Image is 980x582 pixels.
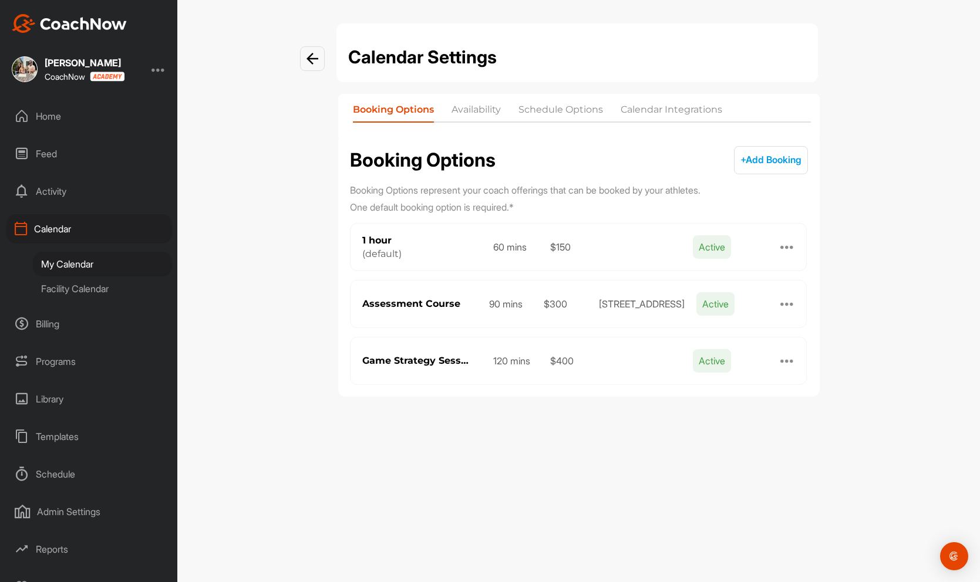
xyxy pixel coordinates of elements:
[621,103,722,121] li: Calendar Integrations
[6,177,172,206] div: Activity
[6,422,172,451] div: Templates
[940,542,968,570] div: Open Intercom Messenger
[45,72,124,82] div: CoachNow
[353,103,434,121] li: Booking Options
[362,354,471,367] div: Game Strategy Sessions
[362,297,460,310] div: Assessment Course
[362,248,402,260] div: ( default )
[348,44,806,70] h1: Calendar Settings
[33,276,172,301] div: Facility Calendar
[45,58,124,67] div: [PERSON_NAME]
[696,292,735,316] span: Active
[6,139,172,168] div: Feed
[12,14,127,33] img: CoachNow
[6,497,172,526] div: Admin Settings
[538,297,593,311] div: $300
[734,146,808,174] button: +Add Booking
[544,240,601,254] div: $150
[593,297,691,311] div: [STREET_ADDRESS]
[6,534,172,564] div: Reports
[12,56,38,82] img: square_84417cfe2ddda32c444fbe7f80486063.jpg
[350,183,808,197] p: Booking Options represent your coach offerings that can be booked by your athletes.
[483,297,538,311] div: 90 mins
[518,103,603,121] li: Schedule Options
[693,349,731,373] span: Active
[487,240,544,254] div: 60 mins
[544,354,601,368] div: $400
[307,53,318,65] img: info
[350,146,496,174] h2: Booking Options
[350,200,808,214] p: One default booking option is required. *
[487,354,544,368] div: 120 mins
[6,384,172,414] div: Library
[6,309,172,339] div: Billing
[90,72,124,82] img: CoachNow acadmey
[6,101,172,131] div: Home
[6,459,172,489] div: Schedule
[362,234,392,246] div: 1 hour
[33,252,172,276] div: My Calendar
[693,235,731,259] span: Active
[452,103,501,121] li: Availability
[6,214,172,243] div: Calendar
[6,347,172,376] div: Programs
[740,154,801,165] span: + Add Booking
